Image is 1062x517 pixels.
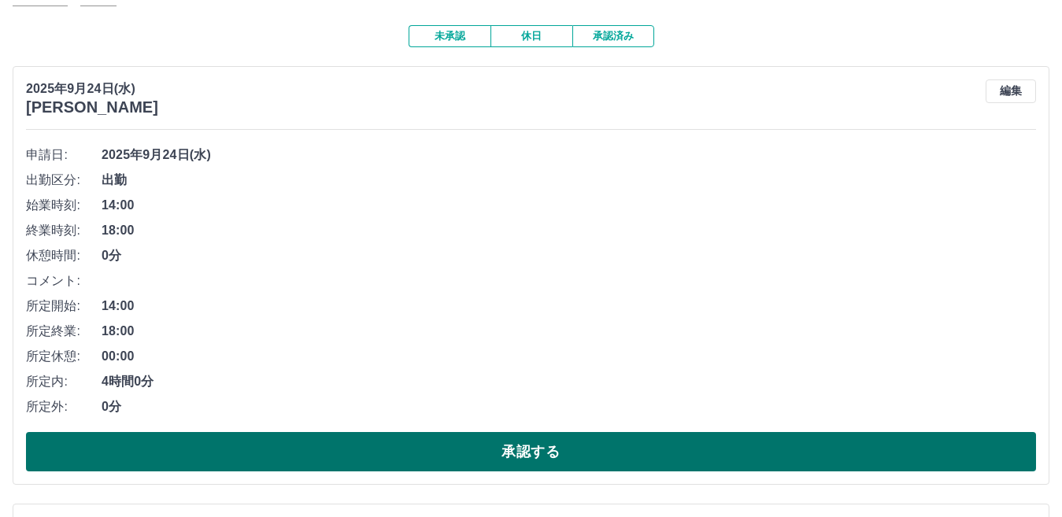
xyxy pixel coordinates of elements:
span: 0分 [102,397,1036,416]
span: 所定終業: [26,322,102,341]
h3: [PERSON_NAME] [26,98,158,116]
span: 出勤 [102,171,1036,190]
span: 18:00 [102,322,1036,341]
span: 0分 [102,246,1036,265]
button: 未承認 [409,25,490,47]
span: 所定外: [26,397,102,416]
button: 承認する [26,432,1036,471]
span: 出勤区分: [26,171,102,190]
span: 18:00 [102,221,1036,240]
span: 14:00 [102,196,1036,215]
span: 所定内: [26,372,102,391]
span: 00:00 [102,347,1036,366]
span: コメント: [26,271,102,290]
span: 始業時刻: [26,196,102,215]
span: 休憩時間: [26,246,102,265]
span: 2025年9月24日(水) [102,146,1036,164]
button: 休日 [490,25,572,47]
span: 申請日: [26,146,102,164]
button: 承認済み [572,25,654,47]
span: 4時間0分 [102,372,1036,391]
span: 所定休憩: [26,347,102,366]
span: 終業時刻: [26,221,102,240]
p: 2025年9月24日(水) [26,79,158,98]
span: 所定開始: [26,297,102,316]
span: 14:00 [102,297,1036,316]
button: 編集 [986,79,1036,103]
